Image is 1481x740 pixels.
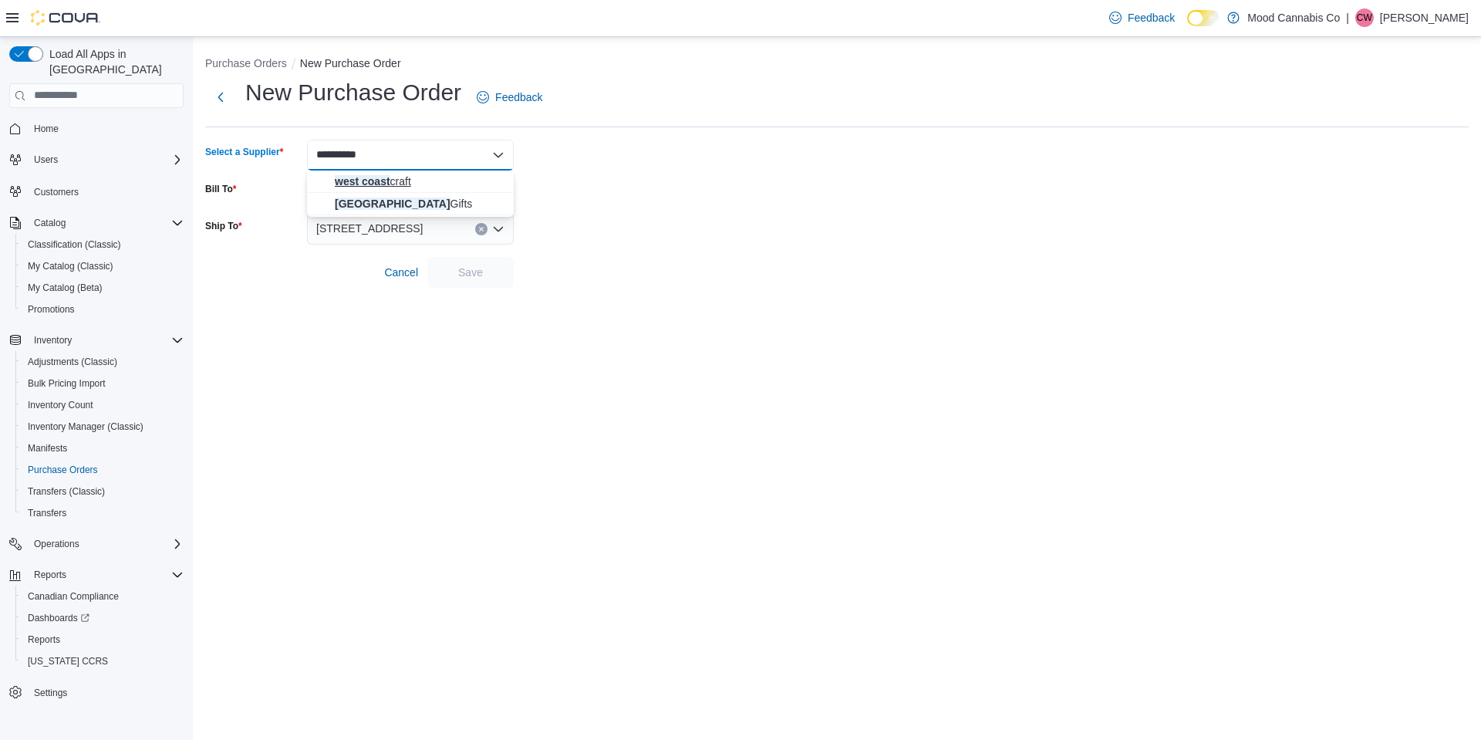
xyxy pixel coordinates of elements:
[28,150,184,169] span: Users
[28,356,117,368] span: Adjustments (Classic)
[28,119,184,138] span: Home
[245,77,461,108] h1: New Purchase Order
[28,331,78,350] button: Inventory
[205,220,242,232] label: Ship To
[28,612,89,624] span: Dashboards
[492,149,504,161] button: Close list of options
[28,590,119,603] span: Canadian Compliance
[15,299,190,320] button: Promotions
[28,683,184,702] span: Settings
[22,300,184,319] span: Promotions
[22,482,111,501] a: Transfers (Classic)
[384,265,418,280] span: Cancel
[3,180,190,202] button: Customers
[15,234,190,255] button: Classification (Classic)
[22,652,114,671] a: [US_STATE] CCRS
[205,183,236,195] label: Bill To
[475,223,487,235] button: Clear input
[28,485,105,498] span: Transfers (Classic)
[22,235,184,254] span: Classification (Classic)
[22,587,184,606] span: Canadian Compliance
[22,417,150,436] a: Inventory Manager (Classic)
[22,587,125,606] a: Canadian Compliance
[22,374,112,393] a: Bulk Pricing Import
[1247,8,1340,27] p: Mood Cannabis Co
[15,255,190,277] button: My Catalog (Classic)
[28,535,184,553] span: Operations
[28,303,75,316] span: Promotions
[22,609,184,627] span: Dashboards
[492,223,504,235] button: Open list of options
[22,461,104,479] a: Purchase Orders
[34,186,79,198] span: Customers
[43,46,184,77] span: Load All Apps in [GEOGRAPHIC_DATA]
[22,279,109,297] a: My Catalog (Beta)
[28,183,85,201] a: Customers
[22,374,184,393] span: Bulk Pricing Import
[3,564,190,586] button: Reports
[34,687,67,699] span: Settings
[22,300,81,319] a: Promotions
[28,566,184,584] span: Reports
[378,257,424,288] button: Cancel
[28,634,60,646] span: Reports
[471,82,548,113] a: Feedback
[28,535,86,553] button: Operations
[15,373,190,394] button: Bulk Pricing Import
[3,117,190,140] button: Home
[22,630,184,649] span: Reports
[300,57,401,69] button: New Purchase Order
[28,150,64,169] button: Users
[28,120,65,138] a: Home
[28,507,66,519] span: Transfers
[15,586,190,607] button: Canadian Compliance
[28,377,106,390] span: Bulk Pricing Import
[22,439,73,458] a: Manifests
[22,417,184,436] span: Inventory Manager (Classic)
[307,171,514,193] button: west coastcraft
[22,652,184,671] span: Washington CCRS
[34,538,79,550] span: Operations
[1355,8,1374,27] div: Cory Waldron
[205,82,236,113] button: Next
[307,193,514,215] button: [GEOGRAPHIC_DATA]Gifts
[15,650,190,672] button: [US_STATE] CCRS
[34,569,66,581] span: Reports
[34,123,59,135] span: Home
[15,459,190,481] button: Purchase Orders
[28,442,67,454] span: Manifests
[22,279,184,297] span: My Catalog (Beta)
[1128,10,1175,25] span: Feedback
[22,396,100,414] a: Inventory Count
[22,257,184,275] span: My Catalog (Classic)
[1357,8,1372,27] span: CW
[34,334,72,346] span: Inventory
[22,396,184,414] span: Inventory Count
[28,214,72,232] button: Catalog
[1187,26,1188,27] span: Dark Mode
[15,351,190,373] button: Adjustments (Classic)
[458,265,483,280] span: Save
[205,146,283,158] label: Select a Supplier
[28,399,93,411] span: Inventory Count
[3,681,190,704] button: Settings
[1187,10,1220,26] input: Dark Mode
[15,416,190,438] button: Inventory Manager (Classic)
[22,482,184,501] span: Transfers (Classic)
[22,439,184,458] span: Manifests
[22,235,127,254] a: Classification (Classic)
[22,353,184,371] span: Adjustments (Classic)
[15,438,190,459] button: Manifests
[307,171,514,215] div: Choose from the following options
[495,90,542,105] span: Feedback
[28,421,143,433] span: Inventory Manager (Classic)
[34,217,66,229] span: Catalog
[15,629,190,650] button: Reports
[28,238,121,251] span: Classification (Classic)
[15,502,190,524] button: Transfers
[22,353,123,371] a: Adjustments (Classic)
[22,630,66,649] a: Reports
[31,10,100,25] img: Cova
[22,504,184,522] span: Transfers
[28,331,184,350] span: Inventory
